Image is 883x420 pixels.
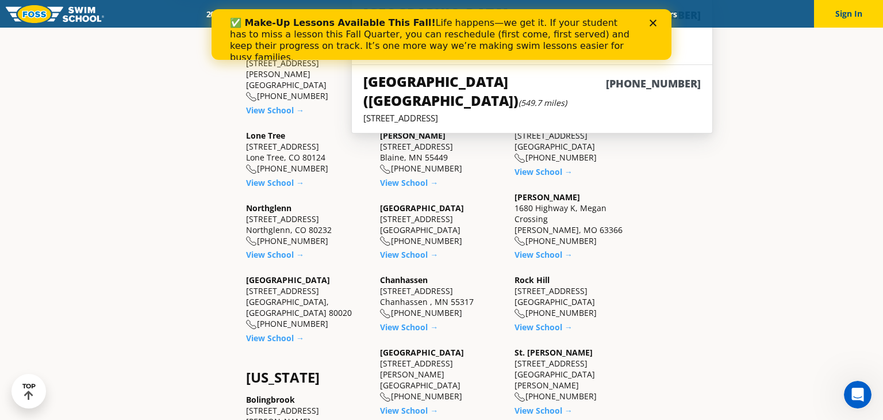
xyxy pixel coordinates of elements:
a: [GEOGRAPHIC_DATA] [246,274,330,285]
img: FOSS Swim School Logo [6,5,104,23]
div: [STREET_ADDRESS] [GEOGRAPHIC_DATA], [GEOGRAPHIC_DATA] 80020 [PHONE_NUMBER] [246,274,368,330]
a: View School → [246,333,304,343]
p: [STREET_ADDRESS] [363,112,701,124]
a: View School → [246,249,304,260]
a: View School → [246,177,304,188]
div: Close [438,10,450,17]
img: location-phone-o-icon.svg [246,165,257,174]
a: View School → [515,166,573,177]
img: location-phone-o-icon.svg [246,320,257,330]
div: [STREET_ADDRESS] Lone Tree, CO 80124 [PHONE_NUMBER] [246,130,368,174]
iframe: Intercom live chat [844,381,872,408]
a: [GEOGRAPHIC_DATA] [380,203,464,213]
img: location-phone-o-icon.svg [380,236,391,246]
div: TOP [22,383,36,400]
iframe: Intercom live chat banner [212,9,671,60]
img: location-phone-o-icon.svg [246,236,257,246]
a: Swim Like [PERSON_NAME] [481,9,603,20]
img: location-phone-o-icon.svg [380,309,391,319]
div: [STREET_ADDRESS] Blaine, MN 55449 [PHONE_NUMBER] [380,130,502,174]
img: location-phone-o-icon.svg [515,309,525,319]
h4: [US_STATE] [246,369,368,385]
a: Swim Path® Program [316,9,417,20]
a: Northglenn [246,203,291,213]
img: location-phone-o-icon.svg [515,392,525,402]
div: [STREET_ADDRESS] Northglenn, CO 80232 [PHONE_NUMBER] [246,203,368,247]
div: Life happens—we get it. If your student has to miss a lesson this Fall Quarter, you can reschedul... [18,8,423,54]
div: 1680 Highway K, Megan Crossing [PERSON_NAME], MO 63366 [PHONE_NUMBER] [515,192,637,247]
div: [STREET_ADDRESS][PERSON_NAME] [GEOGRAPHIC_DATA] [PHONE_NUMBER] [380,347,502,402]
small: (549.7 miles) [519,97,567,108]
a: Bolingbrook [246,394,295,405]
h5: [GEOGRAPHIC_DATA] ([GEOGRAPHIC_DATA]) [363,72,606,110]
a: Lone Tree [246,130,285,141]
a: [PERSON_NAME] [515,192,580,203]
a: St. [PERSON_NAME] [515,347,593,358]
img: location-phone-o-icon.svg [380,392,391,402]
a: View School → [380,177,438,188]
a: Chanhassen [380,274,428,285]
img: location-phone-o-icon.svg [515,154,525,163]
div: [STREET_ADDRESS] [GEOGRAPHIC_DATA][PERSON_NAME] [PHONE_NUMBER] [515,347,637,402]
a: [PERSON_NAME] [380,130,446,141]
img: location-phone-o-icon.svg [515,236,525,246]
div: [STREET_ADDRESS] [GEOGRAPHIC_DATA] [PHONE_NUMBER] [515,274,637,319]
b: ✅ Make-Up Lessons Available This Fall! [18,8,224,19]
a: Blog [603,9,639,20]
a: View School → [515,322,573,333]
a: 2025 Calendar [196,9,268,20]
a: About FOSS [417,9,482,20]
a: [GEOGRAPHIC_DATA] ([GEOGRAPHIC_DATA])(549.7 miles)[PHONE_NUMBER][STREET_ADDRESS] [351,64,713,133]
div: [STREET_ADDRESS] [GEOGRAPHIC_DATA] [PHONE_NUMBER] [380,203,502,247]
div: [STREET_ADDRESS] [GEOGRAPHIC_DATA] [PHONE_NUMBER] [515,119,637,163]
div: [STREET_ADDRESS] Chanhassen , MN 55317 [PHONE_NUMBER] [380,274,502,319]
h6: [PHONE_NUMBER] [606,77,701,110]
a: View School → [380,322,438,333]
a: View School → [380,249,438,260]
a: Careers [639,9,687,20]
a: Rock Hill [515,274,550,285]
a: [GEOGRAPHIC_DATA] [380,347,464,358]
a: View School → [515,249,573,260]
a: View School → [515,405,573,416]
a: Schools [268,9,316,20]
img: location-phone-o-icon.svg [380,165,391,174]
a: View School → [380,405,438,416]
